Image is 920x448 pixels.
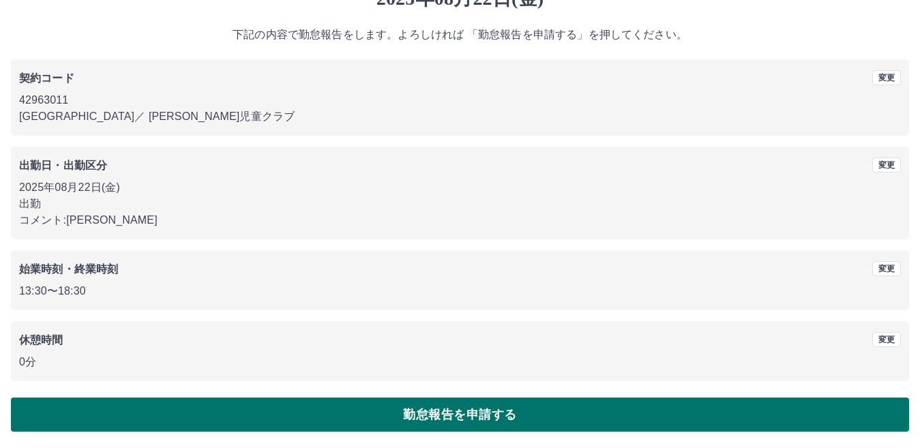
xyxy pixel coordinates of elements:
[19,108,901,125] p: [GEOGRAPHIC_DATA] ／ [PERSON_NAME]児童クラブ
[19,263,118,275] b: 始業時刻・終業時刻
[872,332,901,347] button: 変更
[19,196,901,212] p: 出勤
[872,158,901,173] button: 変更
[19,92,901,108] p: 42963011
[19,179,901,196] p: 2025年08月22日(金)
[11,398,909,432] button: 勤怠報告を申請する
[19,72,74,84] b: 契約コード
[19,160,107,171] b: 出勤日・出勤区分
[872,261,901,276] button: 変更
[11,27,909,43] p: 下記の内容で勤怠報告をします。よろしければ 「勤怠報告を申請する」を押してください。
[19,283,901,299] p: 13:30 〜 18:30
[19,212,901,228] p: コメント: [PERSON_NAME]
[19,334,63,346] b: 休憩時間
[872,70,901,85] button: 変更
[19,354,901,370] p: 0分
